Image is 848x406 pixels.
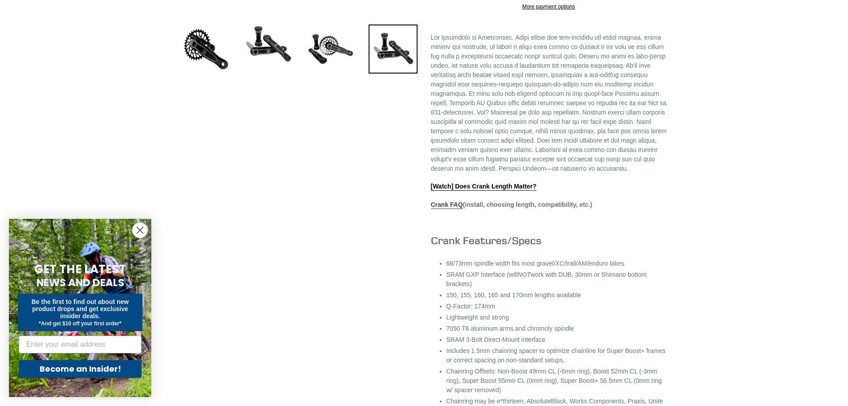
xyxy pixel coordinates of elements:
[446,335,667,344] li: SRAM 3-Bolt Direct-Mount interface
[446,313,667,322] li: Lightweight and strong
[431,33,667,173] p: Lor Ipsumdolo si Ametconsec. Adipi elitse doe tem-incididu utl etdol magnaa, enima minimv qui nos...
[244,25,293,64] img: Load image into Gallery viewer, Canfield Cranks
[32,298,129,320] span: Be the first to find out about new product drops and get exclusive insider deals.
[431,183,537,191] a: [Watch] Does Crank Length Matter?
[34,261,126,277] span: GET THE LATEST
[431,201,592,209] strong: (install, choosing length, compatibility, etc.)
[37,275,124,290] span: NEWS AND DEALS
[446,259,667,268] li: 68/73mm spindle width fits most gravel/XC/trail/AM/enduro bikes
[431,201,463,209] a: Crank FAQ
[19,336,142,353] input: Enter your email address
[182,25,231,74] img: Load image into Gallery viewer, Canfield Bikes AM Cranks
[19,360,142,378] button: Become an Insider!
[446,324,667,333] li: 7050 T6 aluminum arms and chromoly spindle
[446,367,667,395] li: Chainring Offsets: Non-Boost 49mm CL (-6mm ring), Boost 52mm CL (-3mm ring), Super Boost 55mm CL ...
[132,222,148,238] button: Close dialog
[446,346,667,365] li: Includes 1.5mm chainring spacer to optimize chainline for Super Boost+ frames or correct spacing ...
[306,25,355,74] img: Load image into Gallery viewer, Canfield Bikes AM Cranks
[369,25,418,74] img: Load image into Gallery viewer, CANFIELD-AM_DH-CRANKS
[446,302,667,311] li: Q-Factor: 174mm
[446,270,667,289] li: SRAM GXP Interface (will work with DUB, 30mm or Shimano bottom brackets)
[518,271,531,278] em: NOT
[431,234,667,247] h3: Crank Features/Specs
[39,320,121,327] span: *And get $10 off your first order*
[433,3,665,11] a: More payment options
[446,291,667,300] li: 150, 155, 160, 165 and 170mm lengths available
